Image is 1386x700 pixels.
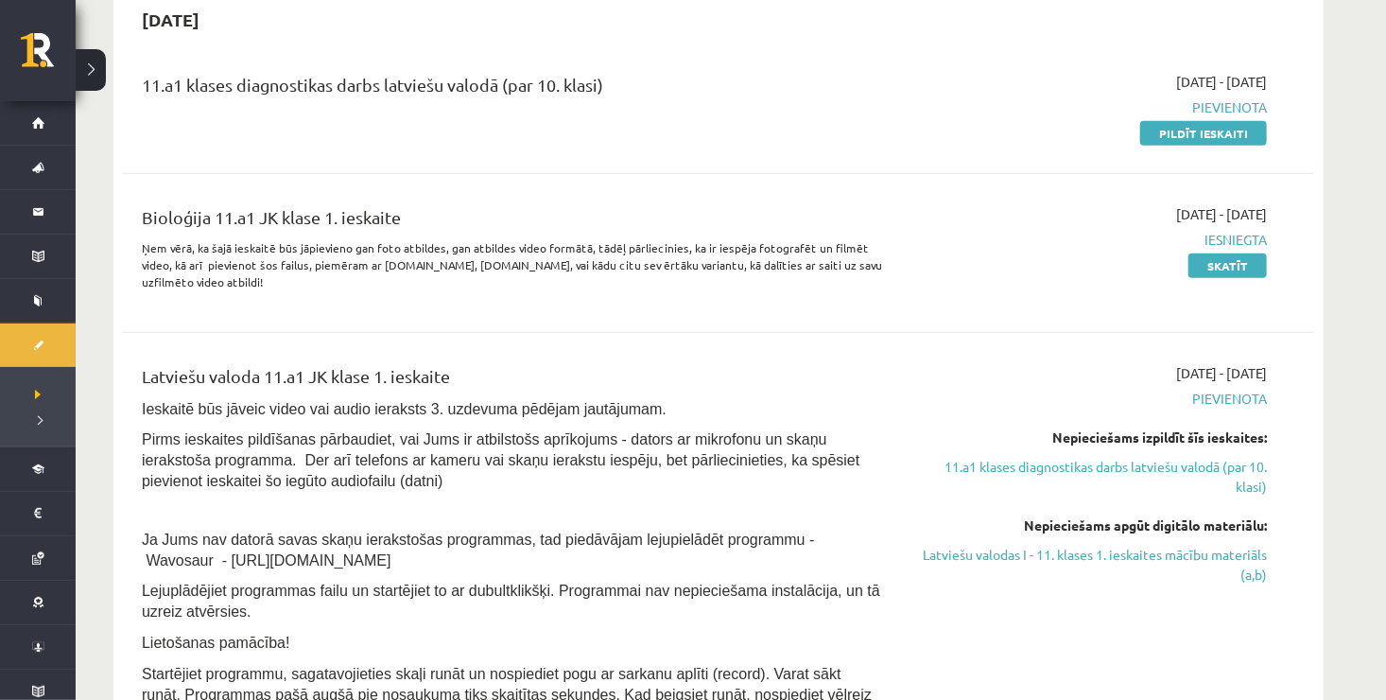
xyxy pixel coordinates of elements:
span: Lejuplādējiet programmas failu un startējiet to ar dubultklikšķi. Programmai nav nepieciešama ins... [142,583,880,620]
span: Pievienota [910,97,1267,117]
p: Ņem vērā, ka šajā ieskaitē būs jāpievieno gan foto atbildes, gan atbildes video formātā, tādēļ pā... [142,239,882,290]
span: Pirms ieskaites pildīšanas pārbaudiet, vai Jums ir atbilstošs aprīkojums - dators ar mikrofonu un... [142,431,859,489]
a: Latviešu valodas I - 11. klases 1. ieskaites mācību materiāls (a,b) [910,545,1267,585]
span: [DATE] - [DATE] [1176,363,1267,383]
span: Iesniegta [910,230,1267,250]
div: Nepieciešams apgūt digitālo materiālu: [910,516,1267,535]
div: 11.a1 klases diagnostikas darbs latviešu valodā (par 10. klasi) [142,72,882,107]
div: Nepieciešams izpildīt šīs ieskaites: [910,428,1267,447]
a: 11.a1 klases diagnostikas darbs latviešu valodā (par 10. klasi) [910,457,1267,497]
a: Rīgas 1. Tālmācības vidusskola [21,33,76,80]
span: [DATE] - [DATE] [1176,204,1267,224]
div: Latviešu valoda 11.a1 JK klase 1. ieskaite [142,363,882,398]
a: Skatīt [1188,254,1267,278]
div: Bioloģija 11.a1 JK klase 1. ieskaite [142,204,882,239]
a: Pildīt ieskaiti [1140,121,1267,146]
span: Pievienota [910,389,1267,409]
span: Ja Jums nav datorā savas skaņu ierakstošas programmas, tad piedāvājam lejupielādēt programmu - Wa... [142,532,814,569]
span: Ieskaitē būs jāveic video vai audio ieraksts 3. uzdevuma pēdējam jautājumam. [142,401,667,417]
span: [DATE] - [DATE] [1176,72,1267,92]
span: Lietošanas pamācība! [142,635,290,651]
